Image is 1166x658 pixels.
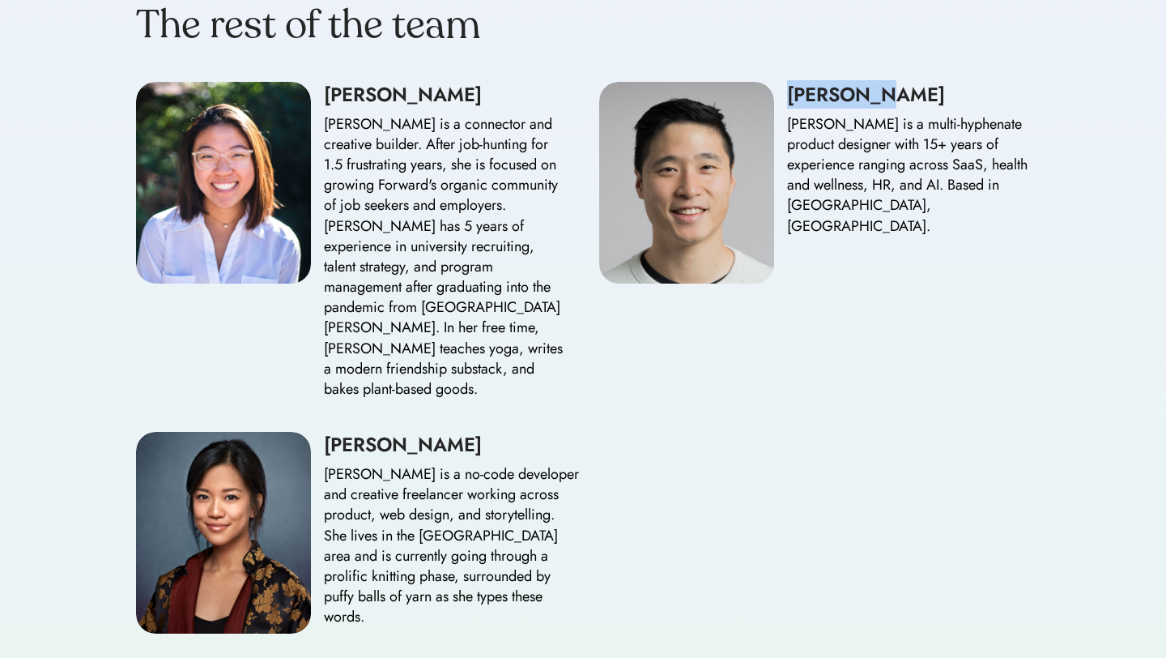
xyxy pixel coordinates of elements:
div: [PERSON_NAME] is a no-code developer and creative freelancer working across product, web design, ... [324,464,583,628]
div: [PERSON_NAME] is a connector and creative builder. After job-hunting for 1.5 frustrating years, s... [324,114,567,400]
img: portrait-flau.jpg [599,82,774,284]
img: GeenaChen_097_SQUARE_900%201.jpg [136,432,311,634]
img: Sondra%20Yu%20Headshot.jpg [136,82,311,284]
div: [PERSON_NAME] [324,432,583,458]
div: [PERSON_NAME] is a multi-hyphenate product designer with 15+ years of experience ranging across S... [787,114,1030,237]
div: The rest of the team [136,1,481,49]
div: [PERSON_NAME] [787,82,1030,108]
div: [PERSON_NAME] [324,82,567,108]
